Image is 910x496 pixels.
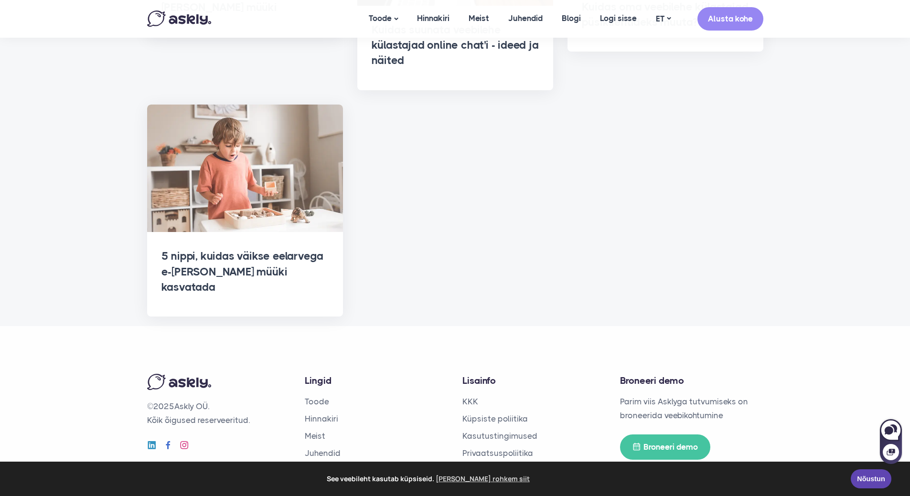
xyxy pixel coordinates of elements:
[462,374,606,388] h4: Lisainfo
[305,414,338,423] a: Hinnakiri
[462,431,537,441] a: Kasutustingimused
[147,11,211,27] img: Askly
[305,397,329,406] a: Toode
[14,472,844,486] span: See veebileht kasutab küpsiseid.
[462,414,528,423] a: Küpsiste poliitika
[620,374,763,388] h4: Broneeri demo
[305,431,325,441] a: Meist
[646,12,680,26] a: ET
[462,448,533,458] a: Privaatsuspoliitika
[462,397,478,406] a: KKK
[161,250,324,293] a: 5 nippi, kuidas väikse eelarvega e-[PERSON_NAME] müüki kasvatada
[851,469,891,488] a: Nõustun
[147,400,290,427] p: © Askly OÜ. Kõik õigused reserveeritud.
[372,23,539,67] a: Kuidas suunata veebilehe külastajad online chat'i - ideed ja näited
[620,395,763,422] p: Parim viis Asklyga tutvumiseks on broneerida veebikohtumine
[879,417,903,465] iframe: Askly chat
[305,448,341,458] a: Juhendid
[620,434,710,460] a: Broneeri demo
[305,374,448,388] h4: Lingid
[153,401,174,411] span: 2025
[147,374,211,390] img: Askly logo
[434,472,531,486] a: learn more about cookies
[697,7,763,31] a: Alusta kohe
